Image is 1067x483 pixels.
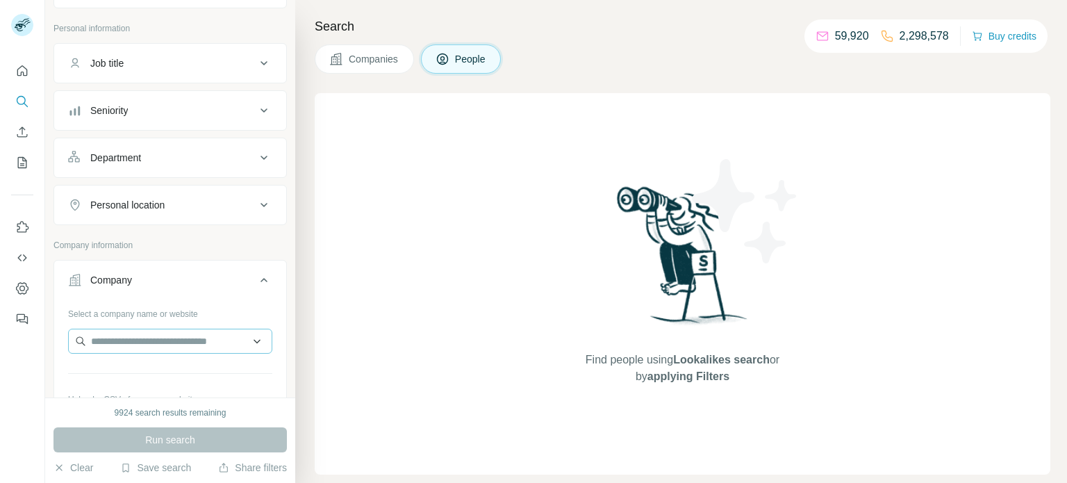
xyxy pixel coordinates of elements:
[54,141,286,174] button: Department
[54,188,286,222] button: Personal location
[68,302,272,320] div: Select a company name or website
[90,151,141,165] div: Department
[218,461,287,475] button: Share filters
[11,245,33,270] button: Use Surfe API
[90,56,124,70] div: Job title
[11,58,33,83] button: Quick start
[900,28,949,44] p: 2,298,578
[53,461,93,475] button: Clear
[11,89,33,114] button: Search
[611,183,755,338] img: Surfe Illustration - Woman searching with binoculars
[53,239,287,252] p: Company information
[53,22,287,35] p: Personal information
[90,104,128,117] div: Seniority
[11,215,33,240] button: Use Surfe on LinkedIn
[68,393,272,406] p: Upload a CSV of company websites.
[120,461,191,475] button: Save search
[683,149,808,274] img: Surfe Illustration - Stars
[455,52,487,66] span: People
[835,28,869,44] p: 59,920
[54,94,286,127] button: Seniority
[11,306,33,331] button: Feedback
[115,407,226,419] div: 9924 search results remaining
[972,26,1036,46] button: Buy credits
[54,263,286,302] button: Company
[90,273,132,287] div: Company
[11,120,33,145] button: Enrich CSV
[349,52,399,66] span: Companies
[54,47,286,80] button: Job title
[315,17,1050,36] h4: Search
[11,150,33,175] button: My lists
[673,354,770,366] span: Lookalikes search
[571,352,793,385] span: Find people using or by
[11,276,33,301] button: Dashboard
[90,198,165,212] div: Personal location
[647,370,729,382] span: applying Filters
